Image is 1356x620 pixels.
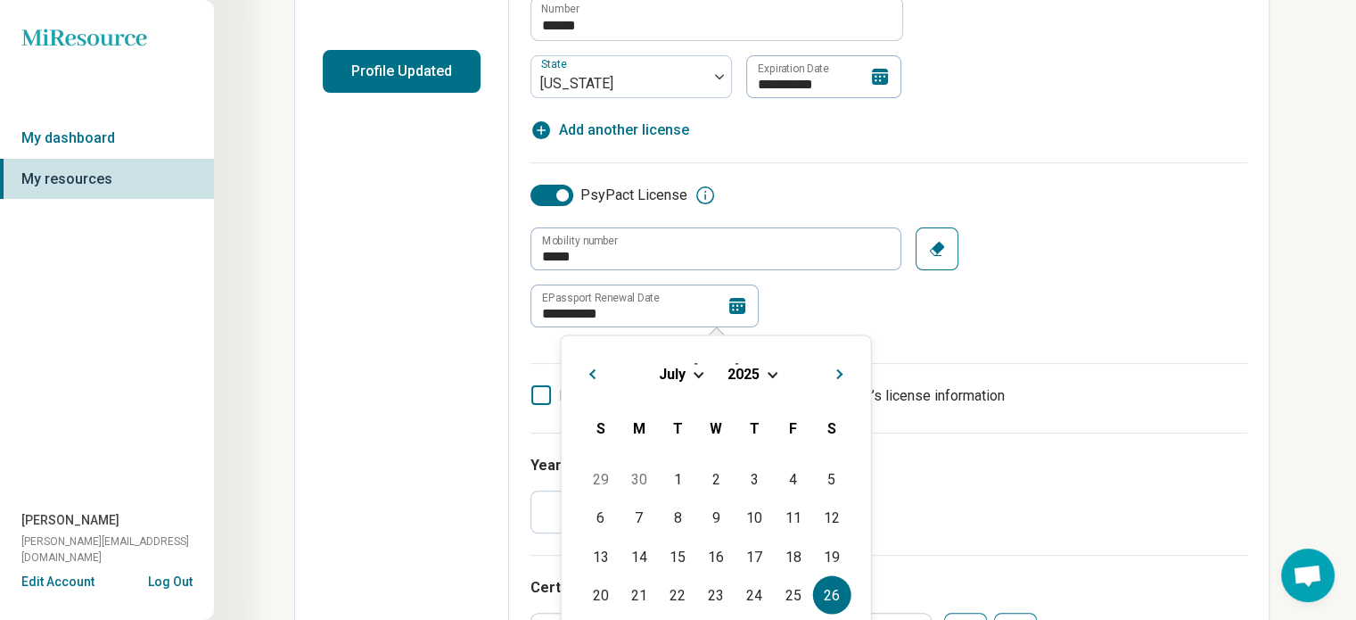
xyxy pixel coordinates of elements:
div: Choose Wednesday, July 16th, 2025 [697,537,736,575]
span: [PERSON_NAME] [21,511,119,530]
div: Choose Thursday, July 10th, 2025 [736,499,774,537]
div: Choose Friday, July 25th, 2025 [774,575,812,614]
div: Choose Monday, July 14th, 2025 [620,537,658,575]
div: Choose Friday, July 11th, 2025 [774,499,812,537]
div: Choose Tuesday, July 22nd, 2025 [658,575,696,614]
div: Choose Saturday, July 12th, 2025 [812,499,851,537]
div: Choose Friday, July 18th, 2025 [774,537,812,575]
label: Number [541,4,579,14]
h2: [DATE] [576,357,857,383]
h3: Years of experience [530,455,1247,476]
span: 2025 [727,365,760,382]
div: Saturday [812,409,851,447]
span: I am under supervision, so I will list my supervisor’s license information [559,387,1005,404]
div: Choose Sunday, July 13th, 2025 [581,537,620,575]
a: Open chat [1281,549,1335,602]
div: Choose Saturday, July 19th, 2025 [812,537,851,575]
label: State [541,58,571,70]
button: Previous Month [576,357,604,385]
button: Edit Account [21,573,95,591]
div: Choose Sunday, July 6th, 2025 [581,499,620,537]
div: Choose Saturday, July 5th, 2025 [812,460,851,499]
label: PsyPact License [530,185,687,206]
div: Choose Thursday, July 17th, 2025 [736,537,774,575]
button: Profile Updated [323,50,481,93]
div: Choose Wednesday, July 2nd, 2025 [697,460,736,499]
div: Choose Monday, July 7th, 2025 [620,499,658,537]
div: Choose Monday, June 30th, 2025 [620,460,658,499]
div: Choose Wednesday, July 23rd, 2025 [697,575,736,614]
div: Choose Tuesday, July 15th, 2025 [658,537,696,575]
button: Add another license [530,120,689,141]
div: Choose Wednesday, July 9th, 2025 [697,499,736,537]
div: Thursday [736,409,774,447]
button: Next Month [828,357,857,385]
div: Choose Friday, July 4th, 2025 [774,460,812,499]
div: Choose Monday, July 21st, 2025 [620,575,658,614]
div: Friday [774,409,812,447]
div: Monday [620,409,658,447]
div: Choose Sunday, July 20th, 2025 [581,575,620,614]
span: July [659,365,686,382]
div: Choose Tuesday, July 1st, 2025 [658,460,696,499]
div: Choose Saturday, July 26th, 2025 [812,575,851,614]
div: Wednesday [697,409,736,447]
div: Tuesday [658,409,696,447]
span: [PERSON_NAME][EMAIL_ADDRESS][DOMAIN_NAME] [21,533,214,566]
div: Choose Sunday, June 29th, 2025 [581,460,620,499]
span: Add another license [559,120,689,141]
button: Log Out [148,573,193,587]
div: Sunday [581,409,620,447]
div: Choose Thursday, July 24th, 2025 [736,575,774,614]
div: Choose Tuesday, July 8th, 2025 [658,499,696,537]
div: Choose Thursday, July 3rd, 2025 [736,460,774,499]
h3: Certification(s) / specialized training [530,577,1247,599]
